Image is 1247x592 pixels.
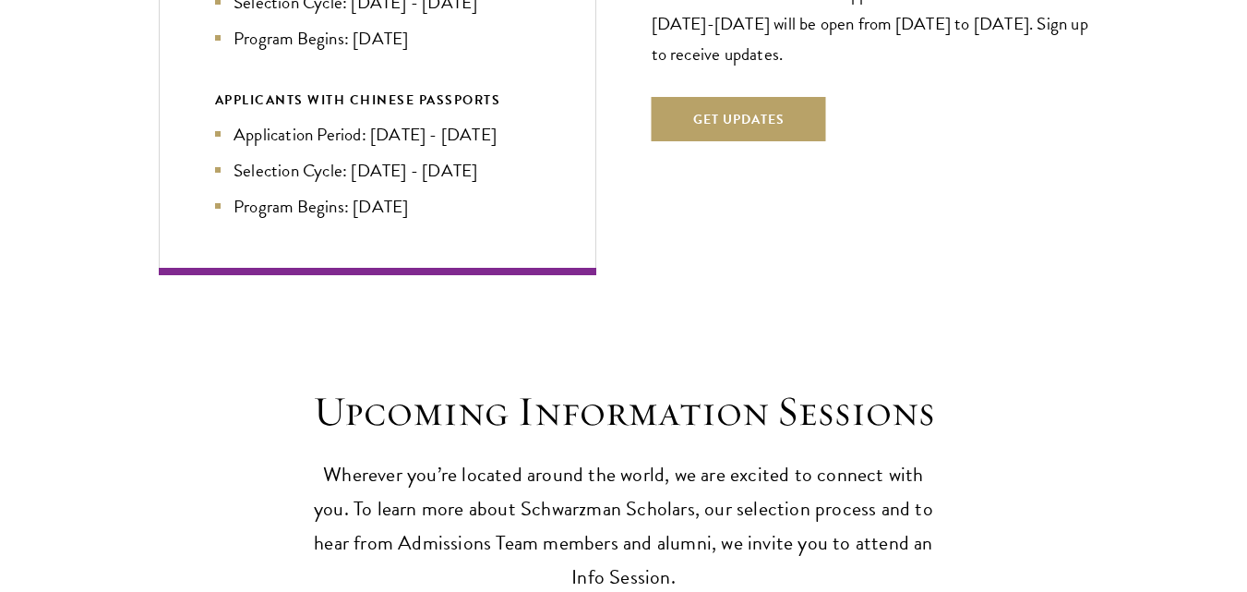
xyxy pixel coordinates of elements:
[215,193,540,220] li: Program Begins: [DATE]
[215,25,540,52] li: Program Begins: [DATE]
[306,386,942,438] h2: Upcoming Information Sessions
[215,157,540,184] li: Selection Cycle: [DATE] - [DATE]
[215,121,540,148] li: Application Period: [DATE] - [DATE]
[652,97,826,141] button: Get Updates
[215,89,540,112] div: APPLICANTS WITH CHINESE PASSPORTS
